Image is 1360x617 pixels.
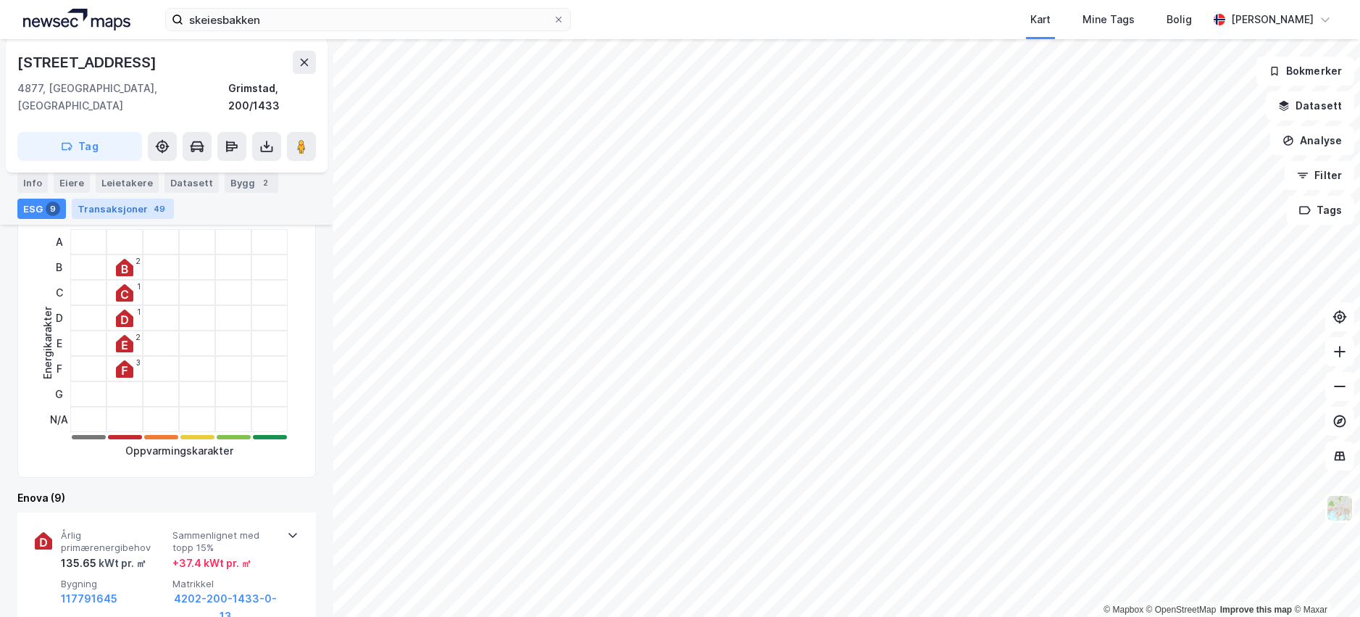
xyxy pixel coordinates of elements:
div: A [50,229,68,254]
div: F [50,356,68,381]
div: 1 [137,307,141,316]
div: Kart [1030,11,1051,28]
button: Datasett [1266,91,1354,120]
span: Bygning [61,578,167,590]
a: OpenStreetMap [1146,605,1217,615]
div: 3 [136,358,141,367]
button: Analyse [1270,126,1354,155]
div: 9 [46,202,60,216]
div: Oppvarmingskarakter [125,442,233,460]
div: ESG [17,199,66,219]
div: Grimstad, 200/1433 [228,80,316,115]
button: Bokmerker [1256,57,1354,86]
div: B [50,254,68,280]
img: Z [1326,494,1353,522]
div: Eiere [54,173,90,193]
a: Improve this map [1220,605,1292,615]
button: 117791645 [61,590,117,608]
div: 135.65 [61,555,146,572]
div: Leietakere [96,173,159,193]
div: 49 [151,202,168,216]
div: G [50,381,68,407]
div: Mine Tags [1082,11,1135,28]
span: Matrikkel [172,578,278,590]
div: E [50,331,68,356]
iframe: Chat Widget [1288,547,1360,617]
button: Tags [1287,196,1354,225]
div: Bygg [225,173,278,193]
div: D [50,305,68,331]
div: Energikarakter [39,307,57,379]
div: 2 [258,175,272,190]
div: 1 [137,282,141,291]
div: 2 [135,333,141,341]
div: Bolig [1167,11,1192,28]
div: Transaksjoner [72,199,174,219]
button: Filter [1285,161,1354,190]
button: Tag [17,132,142,161]
span: Sammenlignet med topp 15% [172,529,278,555]
div: 4877, [GEOGRAPHIC_DATA], [GEOGRAPHIC_DATA] [17,80,228,115]
div: N/A [50,407,68,432]
div: Info [17,173,48,193]
div: [STREET_ADDRESS] [17,51,159,74]
div: Kontrollprogram for chat [1288,547,1360,617]
input: Søk på adresse, matrikkel, gårdeiere, leietakere eller personer [183,9,553,30]
img: logo.a4113a55bc3d86da70a041830d287a7e.svg [23,9,130,30]
div: C [50,280,68,305]
a: Mapbox [1104,605,1143,615]
div: Datasett [164,173,219,193]
div: + 37.4 kWt pr. ㎡ [172,555,251,572]
span: Årlig primærenergibehov [61,529,167,555]
div: kWt pr. ㎡ [96,555,146,572]
div: [PERSON_NAME] [1231,11,1314,28]
div: 2 [135,257,141,265]
div: Enova (9) [17,489,316,507]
